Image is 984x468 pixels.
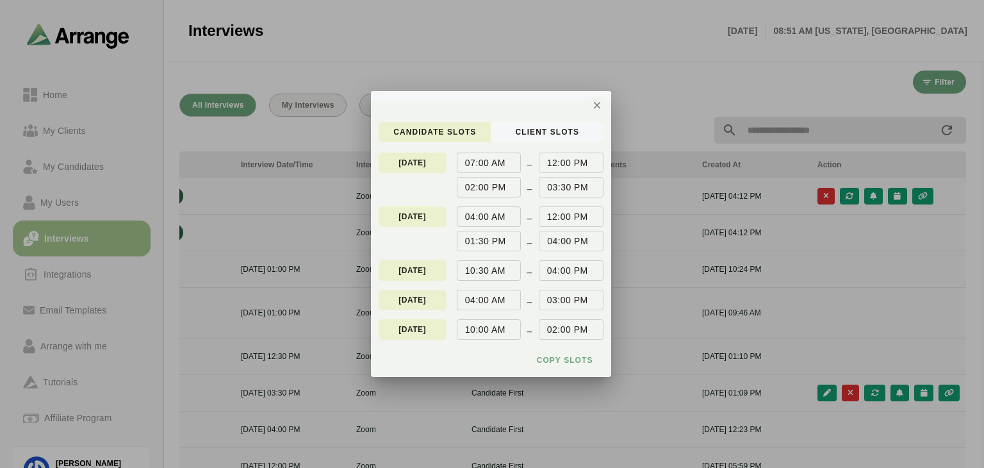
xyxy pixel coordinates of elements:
p: 10:30 AM [465,264,505,277]
p: 04:00 AM [465,294,505,306]
p: 03:00 PM [547,294,588,306]
p: [DATE] [398,213,426,221]
p: 07:00 AM [465,156,505,169]
p: 04:00 PM [547,264,588,277]
button: candidate Slots [379,122,491,142]
p: 02:00 PM [547,323,588,336]
p: 12:00 PM [547,156,588,169]
span: candidate Slots [393,127,476,137]
span: client Slots [514,127,579,137]
p: [DATE] [398,267,426,274]
p: [DATE] [398,326,426,333]
p: 01:30 PM [465,235,506,247]
p: 02:00 PM [465,181,506,194]
span: Copy slots [536,355,593,365]
p: [DATE] [398,159,426,167]
p: 12:00 PM [547,210,588,223]
button: Copy slots [526,349,603,372]
p: 04:00 AM [465,210,505,223]
p: [DATE] [398,296,426,304]
button: client Slots [491,122,603,142]
p: 03:30 PM [547,181,588,194]
p: 04:00 PM [547,235,588,247]
p: 10:00 AM [465,323,505,336]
